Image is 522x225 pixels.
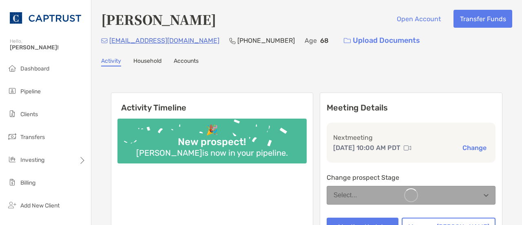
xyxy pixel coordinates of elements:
[20,157,44,163] span: Investing
[333,143,400,153] p: [DATE] 10:00 AM PDT
[133,57,161,66] a: Household
[7,109,17,119] img: clients icon
[174,57,199,66] a: Accounts
[10,3,81,33] img: CAPTRUST Logo
[20,111,38,118] span: Clients
[229,37,236,44] img: Phone Icon
[390,10,447,28] button: Open Account
[10,44,86,51] span: [PERSON_NAME]!
[7,200,17,210] img: add_new_client icon
[101,57,121,66] a: Activity
[237,35,295,46] p: [PHONE_NUMBER]
[111,93,313,112] h6: Activity Timeline
[333,132,489,143] p: Next meeting
[101,38,108,43] img: Email Icon
[133,148,291,158] div: [PERSON_NAME] is now in your pipeline.
[327,103,495,113] p: Meeting Details
[20,88,41,95] span: Pipeline
[20,65,49,72] span: Dashboard
[7,177,17,187] img: billing icon
[20,179,35,186] span: Billing
[338,32,425,49] a: Upload Documents
[305,35,317,46] p: Age
[327,172,495,183] p: Change prospect Stage
[344,38,351,44] img: button icon
[320,35,329,46] p: 68
[175,136,249,148] div: New prospect!
[460,143,489,152] button: Change
[7,132,17,141] img: transfers icon
[20,134,45,141] span: Transfers
[101,10,216,29] h4: [PERSON_NAME]
[109,35,219,46] p: [EMAIL_ADDRESS][DOMAIN_NAME]
[7,63,17,73] img: dashboard icon
[203,124,221,136] div: 🎉
[404,145,411,151] img: communication type
[7,154,17,164] img: investing icon
[7,86,17,96] img: pipeline icon
[20,202,60,209] span: Add New Client
[453,10,512,28] button: Transfer Funds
